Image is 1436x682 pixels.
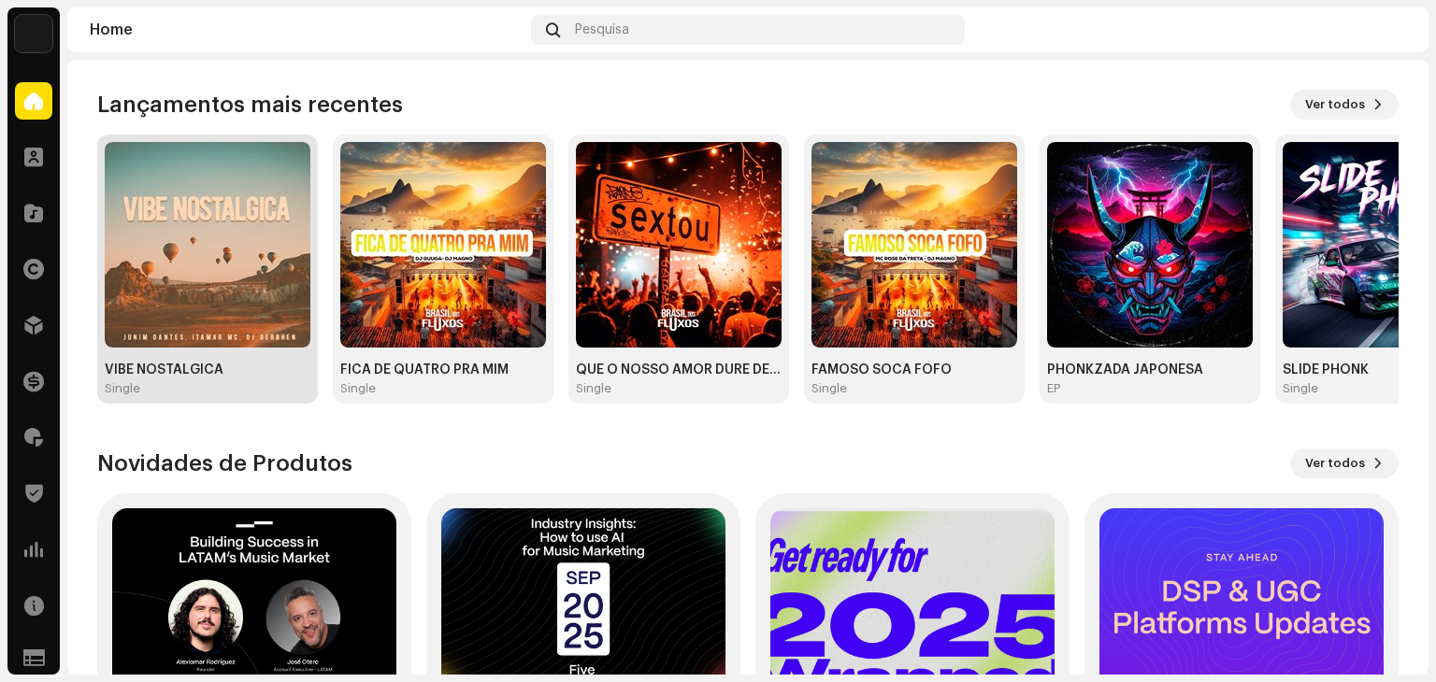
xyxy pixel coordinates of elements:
div: EP [1047,381,1060,396]
div: Single [1283,381,1318,396]
img: f3fde0d0-f2f8-4608-80cc-6a9a6dff805e [105,142,310,348]
img: d5fcb490-8619-486f-abee-f37e7aa619ed [1376,15,1406,45]
img: 7e1e950d-64ee-4d04-ba14-104a3e9d72b2 [811,142,1017,348]
div: Single [811,381,847,396]
div: QUE O NOSSO AMOR DURE DE SEGUNDA A QUINTA [576,362,782,377]
div: FICA DE QUATRO PRA MIM [340,362,546,377]
div: Single [576,381,611,396]
button: Ver todos [1290,448,1399,478]
img: cd9a510e-9375-452c-b98b-71401b54d8f9 [15,15,52,52]
h3: Novidades de Produtos [97,448,352,478]
img: 9401970d-d54f-440e-beed-9a50b1379624 [1047,142,1253,348]
span: Ver todos [1305,86,1365,123]
span: Ver todos [1305,445,1365,482]
div: Single [340,381,376,396]
h3: Lançamentos mais recentes [97,90,403,120]
img: c9f11373-df46-47d7-b0e3-5e892df7a096 [340,142,546,348]
div: PHONKZADA JAPONESA [1047,362,1253,377]
img: ba29cc8d-2bcd-473b-852b-fcd2529bf65b [576,142,782,348]
button: Ver todos [1290,90,1399,120]
span: Pesquisa [575,22,629,37]
div: Single [105,381,140,396]
div: FAMOSO SOCA FOFO [811,362,1017,377]
div: VIBE NOSTALGICA [105,362,310,377]
div: Home [90,22,524,37]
